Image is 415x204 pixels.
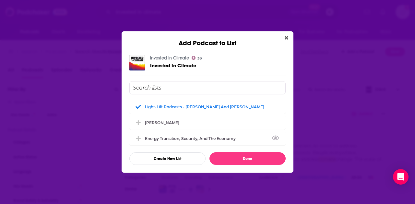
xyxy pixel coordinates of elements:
[150,62,196,69] span: Invested In Climate
[209,152,286,165] button: Done
[197,57,202,60] span: 33
[129,131,286,145] div: Energy Transition, Security, and the Economy
[393,169,409,185] div: Open Intercom Messenger
[150,63,196,68] a: Invested In Climate
[129,81,286,165] div: Add Podcast To List
[282,34,291,42] button: Close
[145,104,264,109] div: Light-Lift Podcasts - [PERSON_NAME] and [PERSON_NAME]
[129,115,286,130] div: Kyle Baranko
[129,152,206,165] button: Create New List
[150,55,189,61] a: Invested In Climate
[145,136,240,141] div: Energy Transition, Security, and the Economy
[145,120,179,125] div: [PERSON_NAME]
[236,140,240,140] button: View Link
[192,56,202,60] a: 33
[122,31,293,47] div: Add Podcast to List
[129,55,145,70] img: Invested In Climate
[129,81,286,94] input: Search lists
[129,100,286,114] div: Light-Lift Podcasts - Mark and Leslie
